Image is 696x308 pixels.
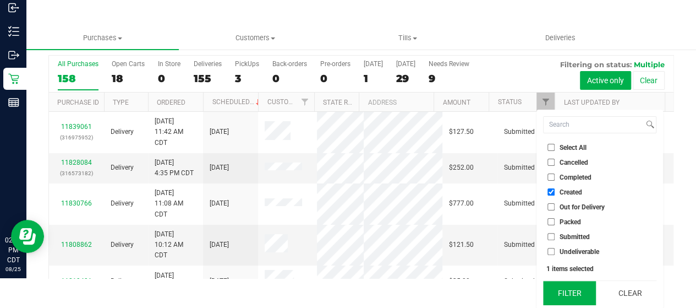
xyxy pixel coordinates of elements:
span: Completed [560,174,591,181]
p: (316573182) [56,168,97,179]
button: Clear [633,71,665,90]
span: $121.50 [449,240,474,250]
inline-svg: Inbound [8,2,19,13]
a: Filter [296,93,314,111]
div: PickUps [235,60,259,68]
a: Last Updated By [563,99,619,106]
div: In Store [158,60,180,68]
a: Scheduled [212,98,262,106]
a: Purchase ID [57,99,99,106]
input: Submitted [547,233,555,240]
span: Multiple [634,60,665,69]
input: Completed [547,174,555,181]
div: Deliveries [194,60,222,68]
a: Filter [536,93,555,111]
span: Submitted [560,234,590,240]
div: 3 [235,72,259,85]
span: Purchases [26,33,179,43]
div: Back-orders [272,60,307,68]
div: Needs Review [429,60,469,68]
span: Deliveries [530,33,590,43]
span: $35.00 [449,276,470,287]
span: [DATE] 3:26 PM CDT [155,271,194,291]
div: 0 [272,72,307,85]
input: Created [547,188,555,196]
span: Submitted [504,276,535,287]
inline-svg: Retail [8,73,19,84]
p: (316975952) [56,132,97,143]
input: Packed [547,218,555,225]
span: Undeliverable [560,248,599,255]
div: Pre-orders [320,60,350,68]
button: Filter [543,281,596,305]
iframe: Resource center [11,220,44,253]
p: 08/25 [5,265,21,273]
span: Packed [560,219,581,225]
a: 11819491 [61,277,92,285]
div: 1 items selected [546,265,653,273]
div: [DATE] [364,60,383,68]
div: 0 [320,72,350,85]
span: Submitted [504,163,535,173]
div: [DATE] [396,60,415,68]
span: $252.00 [449,163,474,173]
inline-svg: Inventory [8,26,19,37]
span: [DATE] [210,240,229,250]
input: Cancelled [547,159,555,166]
div: 9 [429,72,469,85]
div: 0 [158,72,180,85]
a: Amount [442,99,470,106]
a: Ordered [157,99,185,106]
a: 11828084 [61,159,92,166]
span: Cancelled [560,159,588,166]
span: Filtering on status: [560,60,632,69]
a: Tills [331,26,484,50]
div: All Purchases [58,60,98,68]
a: 11830766 [61,199,92,207]
span: [DATE] [210,198,229,209]
a: State Registry ID [323,99,381,106]
button: Active only [580,71,631,90]
span: [DATE] 11:08 AM CDT [155,188,196,220]
a: Type [113,99,129,106]
input: Undeliverable [547,248,555,255]
span: [DATE] 11:42 AM CDT [155,116,196,148]
span: $127.50 [449,127,474,137]
a: Customer [267,98,301,106]
input: Out for Delivery [547,203,555,210]
div: 18 [112,72,145,85]
span: Created [560,189,582,196]
a: Deliveries [484,26,637,50]
span: [DATE] 4:35 PM CDT [155,158,194,179]
a: Purchases [26,26,179,50]
input: Search [544,117,643,133]
a: Status [497,98,521,106]
div: 1 [364,72,383,85]
a: 11808862 [61,241,92,248]
inline-svg: Outbound [8,50,19,61]
span: [DATE] [210,276,229,287]
span: Submitted [504,127,535,137]
span: Tills [332,33,483,43]
span: [DATE] 10:12 AM CDT [155,229,196,261]
span: Delivery [111,127,134,137]
span: Out for Delivery [560,204,605,210]
span: $777.00 [449,198,474,209]
div: 158 [58,72,98,85]
span: Submitted [504,198,535,209]
span: Submitted [504,240,535,250]
inline-svg: Reports [8,97,19,108]
span: Customers [179,33,331,43]
button: Clear [604,281,656,305]
span: Delivery [111,163,134,173]
span: [DATE] [210,163,229,173]
input: Select All [547,144,555,151]
div: 155 [194,72,222,85]
a: 11839061 [61,123,92,131]
span: Delivery [111,240,134,250]
span: [DATE] [210,127,229,137]
div: Open Carts [112,60,145,68]
div: 29 [396,72,415,85]
p: 02:35 PM CDT [5,235,21,265]
span: Delivery [111,276,134,287]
